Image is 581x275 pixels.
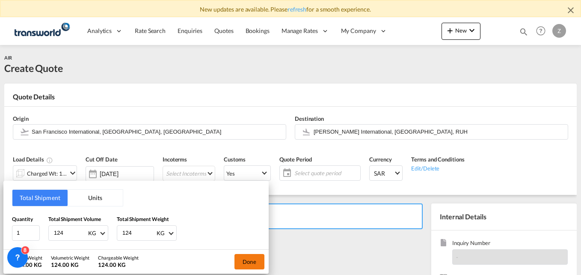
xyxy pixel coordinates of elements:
[12,216,33,222] span: Quantity
[234,254,264,269] button: Done
[53,226,87,240] input: Enter volume
[14,261,42,269] div: 124.00 KG
[68,190,123,206] button: Units
[98,254,139,261] div: Chargeable Weight
[88,230,96,236] div: KG
[51,261,89,269] div: 124.00 KG
[14,254,42,261] div: Gross Weight
[51,254,89,261] div: Volumetric Weight
[122,226,156,240] input: Enter weight
[157,230,165,236] div: KG
[48,216,101,222] span: Total Shipment Volume
[12,225,40,241] input: Qty
[117,216,169,222] span: Total Shipment Weight
[12,190,68,206] button: Total Shipment
[98,261,139,269] div: 124.00 KG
